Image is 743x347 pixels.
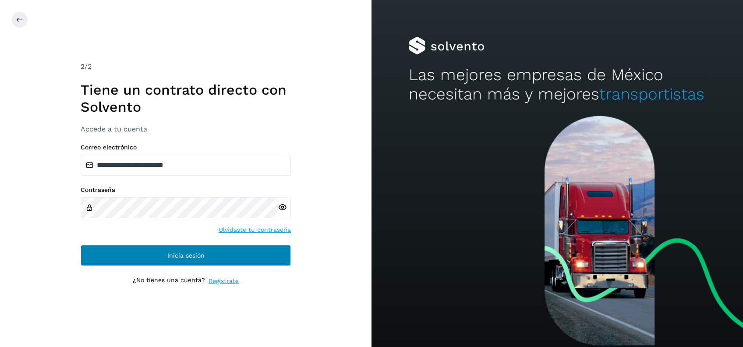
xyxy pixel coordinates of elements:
[81,125,291,133] h3: Accede a tu cuenta
[81,61,291,72] div: /2
[81,144,291,151] label: Correo electrónico
[81,62,85,71] span: 2
[81,186,291,194] label: Contraseña
[81,245,291,266] button: Inicia sesión
[409,65,706,104] h2: Las mejores empresas de México necesitan más y mejores
[81,81,291,115] h1: Tiene un contrato directo con Solvento
[599,85,704,103] span: transportistas
[209,276,239,286] a: Regístrate
[167,252,205,258] span: Inicia sesión
[219,225,291,234] a: Olvidaste tu contraseña
[133,276,205,286] p: ¿No tienes una cuenta?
